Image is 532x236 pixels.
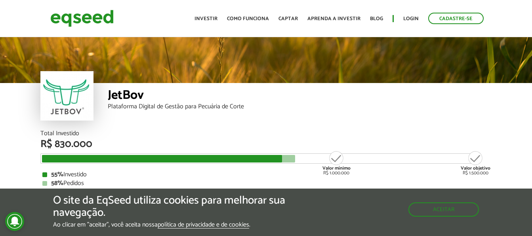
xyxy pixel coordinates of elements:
strong: Valor mínimo [322,164,351,172]
a: Login [403,16,419,21]
a: Blog [370,16,383,21]
div: JetBov [108,89,492,104]
div: Total Investido [40,130,492,137]
div: R$ 830.000 [40,139,492,149]
div: Investido [42,172,490,178]
a: Aprenda a investir [307,16,360,21]
strong: 55% [51,169,63,180]
div: R$ 1.500.000 [461,150,490,176]
strong: Valor objetivo [461,164,490,172]
div: Pedidos [42,180,490,187]
a: Captar [278,16,298,21]
h5: O site da EqSeed utiliza cookies para melhorar sua navegação. [53,194,309,219]
img: EqSeed [50,8,114,29]
button: Aceitar [408,202,479,217]
p: Ao clicar em "aceitar", você aceita nossa . [53,221,309,228]
strong: 58% [51,178,63,189]
div: R$ 1.000.000 [322,150,351,176]
a: Cadastre-se [428,13,484,24]
a: Investir [194,16,217,21]
div: Plataforma Digital de Gestão para Pecuária de Corte [108,104,492,110]
a: Como funciona [227,16,269,21]
a: política de privacidade e de cookies [158,222,249,228]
